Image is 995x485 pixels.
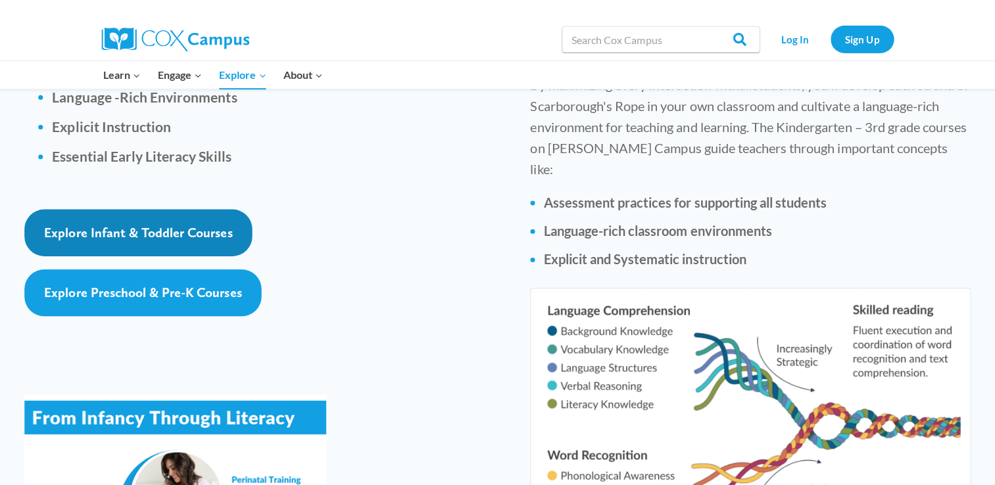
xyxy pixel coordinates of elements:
[765,27,823,54] a: Log In
[562,28,759,54] input: Search Cox Campus
[54,149,233,166] b: Essential Early Literacy Skills
[543,195,825,211] strong: Assessment practices for supporting all students
[212,62,276,90] button: Child menu of Explore
[765,27,892,54] nav: Secondary Navigation
[54,90,238,106] b: Language -Rich Environments
[543,223,771,239] strong: Language-rich classroom environments
[151,62,212,90] button: Child menu of Engage
[97,62,151,90] button: Child menu of Learn
[46,225,233,241] span: Explore Infant & Toddler Courses
[46,285,243,301] span: Explore Preschool & Pre-K Courses
[829,27,892,54] a: Sign Up
[276,62,332,90] button: Child menu of About
[26,270,262,317] a: Explore Preschool & Pre-K Courses
[530,76,969,181] p: By maximizing every interaction with students, you'll develop each strand of Scarborough's Rope i...
[543,252,745,267] strong: Explicit and Systematic instruction
[103,29,251,53] img: Cox Campus
[26,210,253,257] a: Explore Infant & Toddler Courses
[97,62,332,90] nav: Primary Navigation
[54,120,172,136] b: Explicit Instruction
